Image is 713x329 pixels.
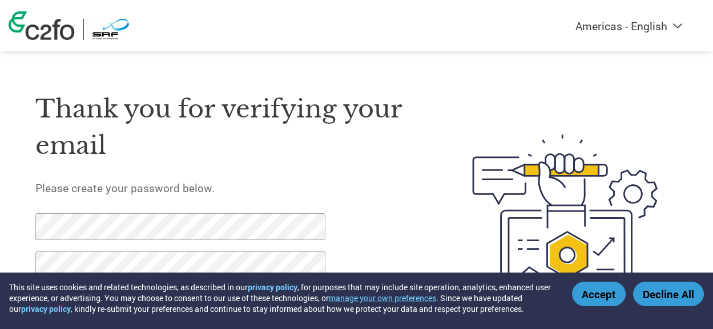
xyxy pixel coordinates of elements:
img: c2fo logo [9,11,75,40]
h1: Thank you for verifying your email [35,91,420,164]
button: Decline All [633,282,704,306]
button: Accept [572,282,626,306]
h5: Please create your password below. [35,181,420,195]
div: This site uses cookies and related technologies, as described in our , for purposes that may incl... [9,282,555,314]
a: privacy policy [21,303,71,314]
a: privacy policy [248,282,297,293]
button: manage your own preferences [329,293,436,303]
img: SRF [92,19,129,40]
